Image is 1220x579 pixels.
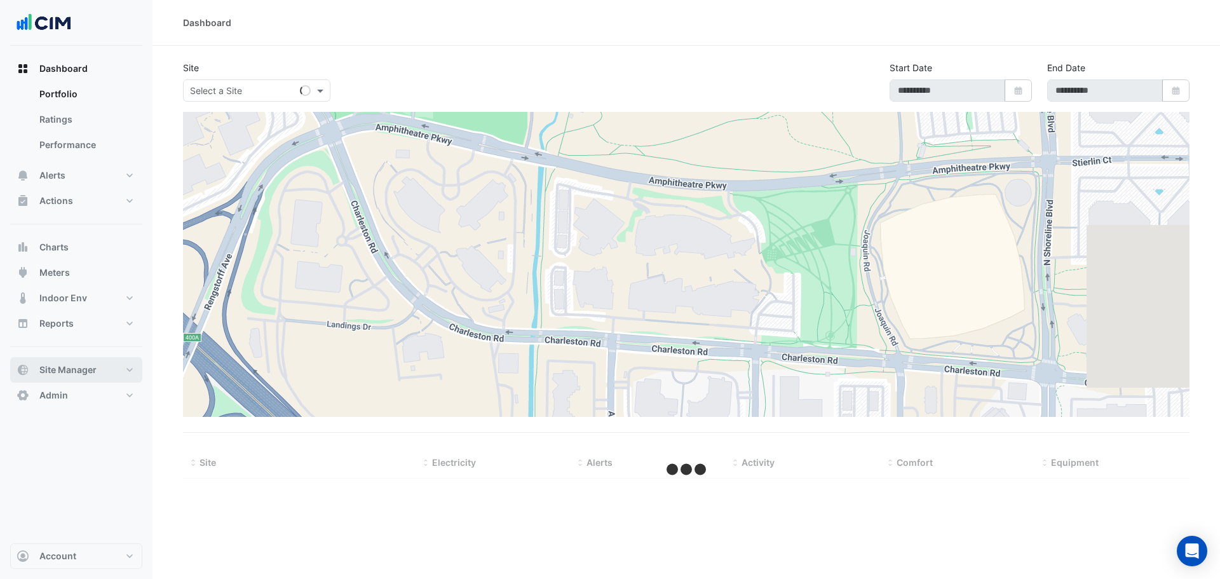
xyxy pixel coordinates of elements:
[17,364,29,376] app-icon: Site Manager
[183,16,231,29] div: Dashboard
[1051,457,1099,468] span: Equipment
[15,10,72,36] img: Company Logo
[39,266,70,279] span: Meters
[10,357,142,383] button: Site Manager
[1047,61,1085,74] label: End Date
[586,457,613,468] span: Alerts
[10,285,142,311] button: Indoor Env
[183,61,199,74] label: Site
[432,457,476,468] span: Electricity
[17,194,29,207] app-icon: Actions
[39,292,87,304] span: Indoor Env
[200,457,216,468] span: Site
[742,457,775,468] span: Activity
[10,56,142,81] button: Dashboard
[17,292,29,304] app-icon: Indoor Env
[10,235,142,260] button: Charts
[10,543,142,569] button: Account
[39,317,74,330] span: Reports
[10,311,142,336] button: Reports
[17,241,29,254] app-icon: Charts
[29,132,142,158] a: Performance
[17,266,29,279] app-icon: Meters
[10,81,142,163] div: Dashboard
[39,364,97,376] span: Site Manager
[29,81,142,107] a: Portfolio
[17,389,29,402] app-icon: Admin
[10,163,142,188] button: Alerts
[39,550,76,562] span: Account
[17,169,29,182] app-icon: Alerts
[39,241,69,254] span: Charts
[10,188,142,214] button: Actions
[10,383,142,408] button: Admin
[39,169,65,182] span: Alerts
[17,62,29,75] app-icon: Dashboard
[10,260,142,285] button: Meters
[29,107,142,132] a: Ratings
[39,194,73,207] span: Actions
[1177,536,1207,566] div: Open Intercom Messenger
[897,457,933,468] span: Comfort
[17,317,29,330] app-icon: Reports
[890,61,932,74] label: Start Date
[39,62,88,75] span: Dashboard
[39,389,68,402] span: Admin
